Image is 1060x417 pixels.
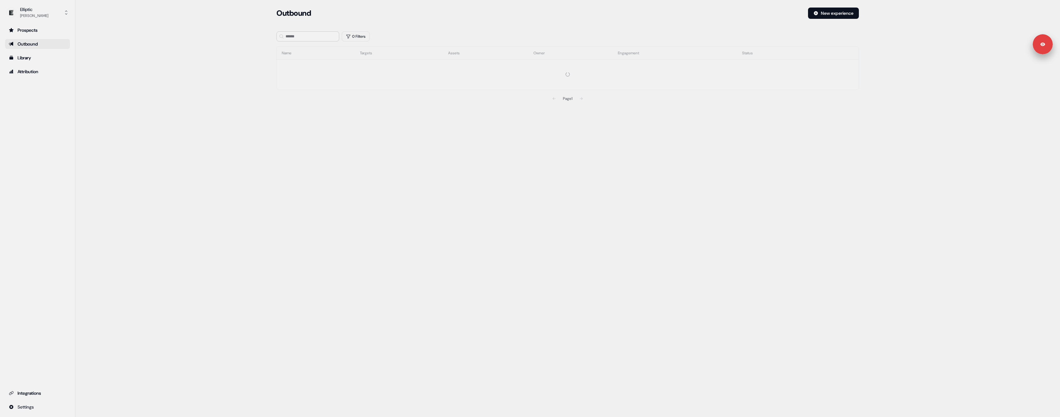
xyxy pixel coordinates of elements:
h3: Outbound [276,8,311,18]
button: Elliptic[PERSON_NAME] [5,5,70,20]
div: Integrations [9,390,66,396]
div: Prospects [9,27,66,33]
a: Go to templates [5,53,70,63]
button: 0 Filters [342,31,370,41]
div: Attribution [9,68,66,75]
a: Go to integrations [5,388,70,398]
div: Settings [9,404,66,410]
div: [PERSON_NAME] [20,13,48,19]
div: Outbound [9,41,66,47]
div: Library [9,55,66,61]
a: Go to attribution [5,67,70,77]
a: Go to prospects [5,25,70,35]
a: Go to outbound experience [5,39,70,49]
button: New experience [808,8,859,19]
div: Elliptic [20,6,48,13]
a: Go to integrations [5,402,70,412]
